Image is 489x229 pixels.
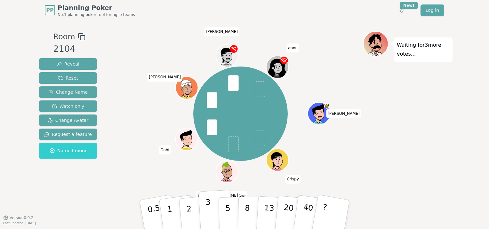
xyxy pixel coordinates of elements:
[45,3,135,17] a: PPPlanning PokerNo.1 planning poker tool for agile teams
[196,191,247,200] span: Click to change your name
[400,2,418,9] div: New!
[39,86,97,98] button: Change Name
[204,27,239,36] span: Click to change your name
[44,131,92,138] span: Request a feature
[324,103,330,109] span: Matt is the host
[3,215,34,220] button: Version0.9.2
[39,72,97,84] button: Reset
[58,3,135,12] span: Planning Poker
[238,194,246,197] span: (you)
[50,147,86,154] span: Named room
[52,103,84,109] span: Watch only
[147,73,182,82] span: Click to change your name
[58,12,135,17] span: No.1 planning poker tool for agile teams
[58,75,78,81] span: Reset
[285,175,301,184] span: Click to change your name
[48,117,89,123] span: Change Avatar
[39,58,97,70] button: Reveal
[46,6,53,14] span: PP
[396,4,408,16] button: New!
[421,4,444,16] a: Log in
[39,100,97,112] button: Watch only
[159,146,171,154] span: Click to change your name
[48,89,88,95] span: Change Name
[53,43,85,56] div: 2104
[57,61,79,67] span: Reveal
[217,161,238,182] button: Click to change your avatar
[10,215,34,220] span: Version 0.9.2
[326,109,361,118] span: Click to change your name
[39,143,97,159] button: Named room
[39,129,97,140] button: Request a feature
[53,31,75,43] span: Room
[397,41,449,59] p: Waiting for 3 more votes...
[3,221,36,225] span: Last updated: [DATE]
[286,43,299,52] span: Click to change your name
[39,114,97,126] button: Change Avatar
